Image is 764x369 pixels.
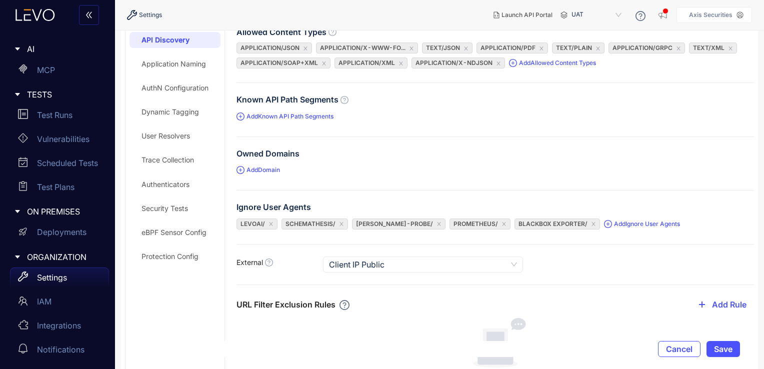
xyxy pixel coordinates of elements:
[141,156,194,164] div: Trace Collection
[706,341,740,357] button: Save
[37,158,98,167] p: Scheduled Tests
[6,246,109,267] div: ORGANIZATION
[509,59,517,67] span: plus-circle
[18,296,28,306] span: team
[684,297,754,313] button: plusAdd Rule
[693,44,724,51] span: text/xml
[79,5,99,25] button: double-left
[27,44,101,53] span: AI
[485,7,560,23] button: Launch API Portal
[27,207,101,216] span: ON PREMISES
[268,221,273,226] span: close
[141,84,208,92] div: AuthN Configuration
[321,61,326,66] span: close
[303,46,308,51] span: close
[666,344,692,353] span: Cancel
[340,96,348,104] span: question-circle
[328,28,336,36] span: question-circle
[10,105,109,129] a: Test Runs
[141,132,190,140] div: User Resolvers
[37,110,72,119] p: Test Runs
[141,108,199,116] div: Dynamic Tagging
[591,221,596,226] span: close
[689,11,732,18] p: Axis Securities
[6,84,109,105] div: TESTS
[37,297,51,306] p: IAM
[556,44,592,51] span: text/plain
[37,182,74,191] p: Test Plans
[141,204,188,212] div: Security Tests
[14,208,21,215] span: caret-right
[10,153,109,177] a: Scheduled Tests
[37,273,67,282] p: Settings
[496,61,501,66] span: close
[6,38,109,59] div: AI
[338,59,395,66] span: application/xml
[676,46,681,51] span: close
[14,45,21,52] span: caret-right
[604,220,612,228] span: plus-circle
[571,7,623,23] span: UAT
[463,46,468,51] span: close
[236,111,333,121] span: Add Known API Path Segments
[236,202,311,211] label: Ignore User Agents
[37,345,84,354] p: Notifications
[612,44,672,51] span: application/grpc
[10,315,109,339] a: Integrations
[141,180,189,188] div: Authenticators
[10,222,109,246] a: Deployments
[27,90,101,99] span: TESTS
[240,44,299,51] span: application/json
[236,300,349,310] div: URL Filter Exclusion Rules
[453,220,498,227] span: Prometheus/
[27,252,101,261] span: ORGANIZATION
[658,341,700,357] button: Cancel
[10,291,109,315] a: IAM
[141,228,206,236] div: eBPF Sensor Config
[236,27,336,36] label: Allowed Content Types
[10,267,109,291] a: Settings
[426,44,460,51] span: text/json
[285,220,335,227] span: schemathesis/
[141,60,206,68] div: Application Naming
[10,60,109,84] a: MCP
[356,220,433,227] span: [PERSON_NAME]-probe/
[236,165,280,175] span: Add Domain
[37,321,81,330] p: Integrations
[265,258,273,266] span: question-circle
[501,11,552,18] span: Launch API Portal
[509,58,596,68] span: Add Allowed Content Types
[714,344,732,353] span: Save
[10,339,109,363] a: Notifications
[595,46,600,51] span: close
[712,300,746,309] span: Add Rule
[320,44,405,51] span: application/x-www-fo...
[501,221,506,226] span: close
[236,258,273,266] label: External
[236,166,244,174] span: plus-circle
[329,257,517,272] span: Client IP Public
[37,227,86,236] p: Deployments
[139,11,162,18] span: Settings
[37,134,89,143] p: Vulnerabilities
[14,253,21,260] span: caret-right
[10,177,109,201] a: Test Plans
[415,59,492,66] span: application/x-ndjson
[141,252,198,260] div: Protection Config
[236,112,244,120] span: plus-circle
[37,65,55,74] p: MCP
[698,300,706,309] span: plus
[85,11,93,20] span: double-left
[14,91,21,98] span: caret-right
[436,221,441,226] span: close
[240,59,318,66] span: application/soap+xml
[240,220,265,227] span: levoai/
[604,219,680,229] span: Add Ignore User Agents
[409,46,414,51] span: close
[6,201,109,222] div: ON PREMISES
[480,44,535,51] span: application/pdf
[518,220,587,227] span: Blackbox Exporter/
[539,46,544,51] span: close
[728,46,733,51] span: close
[236,149,299,158] label: Owned Domains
